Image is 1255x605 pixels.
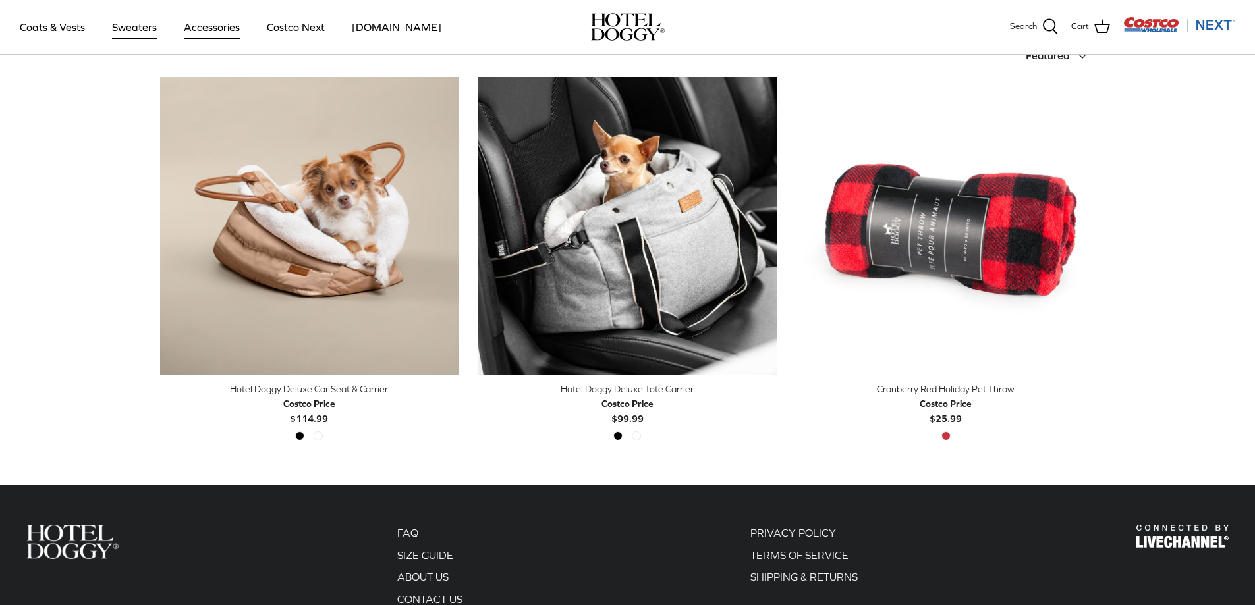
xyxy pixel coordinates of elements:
[255,5,337,49] a: Costco Next
[160,382,459,396] div: Hotel Doggy Deluxe Car Seat & Carrier
[591,13,665,41] img: hoteldoggycom
[1010,20,1037,34] span: Search
[750,527,836,539] a: PRIVACY POLICY
[796,77,1095,375] a: Cranberry Red Holiday Pet Throw
[340,5,453,49] a: [DOMAIN_NAME]
[750,549,849,561] a: TERMS OF SERVICE
[601,396,654,411] div: Costco Price
[478,382,777,396] div: Hotel Doggy Deluxe Tote Carrier
[397,593,462,605] a: CONTACT US
[1010,18,1058,36] a: Search
[750,571,858,583] a: SHIPPING & RETURNS
[796,382,1095,396] div: Cranberry Red Holiday Pet Throw
[920,396,972,423] b: $25.99
[1136,525,1229,548] img: Hotel Doggy Costco Next
[283,396,335,423] b: $114.99
[26,525,119,558] img: Hotel Doggy Costco Next
[1071,18,1110,36] a: Cart
[1123,25,1235,35] a: Visit Costco Next
[1026,49,1069,61] span: Featured
[160,77,459,375] a: Hotel Doggy Deluxe Car Seat & Carrier
[160,382,459,426] a: Hotel Doggy Deluxe Car Seat & Carrier Costco Price$114.99
[397,527,418,539] a: FAQ
[100,5,169,49] a: Sweaters
[601,396,654,423] b: $99.99
[283,396,335,411] div: Costco Price
[397,549,453,561] a: SIZE GUIDE
[1026,41,1096,70] button: Featured
[397,571,449,583] a: ABOUT US
[478,382,777,426] a: Hotel Doggy Deluxe Tote Carrier Costco Price$99.99
[920,396,972,411] div: Costco Price
[796,382,1095,426] a: Cranberry Red Holiday Pet Throw Costco Price$25.99
[1123,16,1235,33] img: Costco Next
[172,5,252,49] a: Accessories
[478,77,777,375] a: Hotel Doggy Deluxe Tote Carrier
[8,5,97,49] a: Coats & Vests
[591,13,665,41] a: hoteldoggy.com hoteldoggycom
[1071,20,1089,34] span: Cart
